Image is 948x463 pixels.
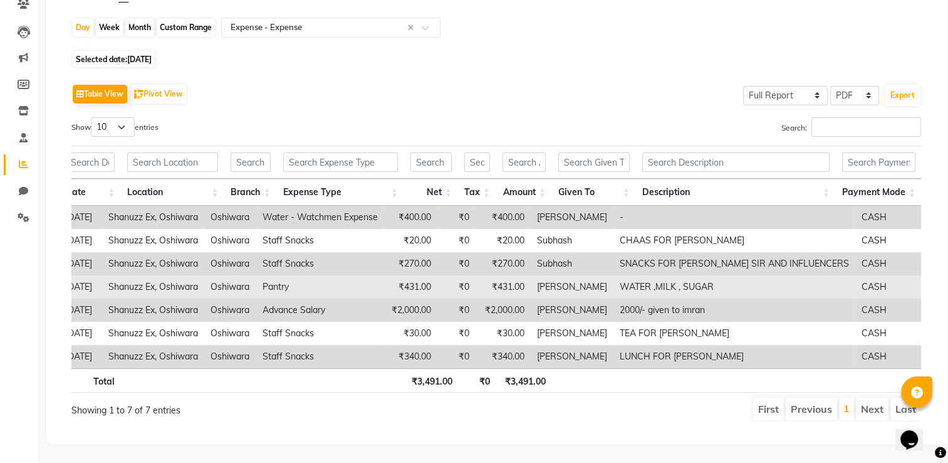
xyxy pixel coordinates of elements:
[895,413,935,450] iframe: chat widget
[71,396,415,417] div: Showing 1 to 7 of 7 entries
[855,252,941,275] td: CASH
[256,345,384,368] td: Staff Snacks
[437,345,476,368] td: ₹0
[256,299,384,322] td: Advance Salary
[855,345,941,368] td: CASH
[458,179,496,206] th: Tax: activate to sort column ascending
[204,229,256,252] td: Oshiwara
[204,299,256,322] td: Oshiwara
[836,179,922,206] th: Payment Mode: activate to sort column ascending
[59,252,102,275] td: [DATE]
[73,19,93,36] div: Day
[256,252,384,275] td: Staff Snacks
[102,299,204,322] td: Shanuzz Ex, Oshiwara
[384,252,437,275] td: ₹270.00
[496,368,552,393] th: ₹3,491.00
[204,252,256,275] td: Oshiwara
[256,275,384,299] td: Pantry
[256,206,384,229] td: Water - Watchmen Expense
[121,179,224,206] th: Location: activate to sort column ascending
[476,299,531,322] td: ₹2,000.00
[464,152,490,172] input: Search Tax
[459,368,496,393] th: ₹0
[283,152,398,172] input: Search Expense Type
[404,179,458,206] th: Net: activate to sort column ascending
[204,206,256,229] td: Oshiwara
[503,152,546,172] input: Search Amount
[855,322,941,345] td: CASH
[134,90,143,99] img: pivot.png
[613,275,855,299] td: WATER ,MILK , SUGAR
[102,275,204,299] td: Shanuzz Ex, Oshiwara
[65,152,115,172] input: Search Date
[59,275,102,299] td: [DATE]
[476,345,531,368] td: ₹340.00
[636,179,836,206] th: Description: activate to sort column ascending
[224,179,277,206] th: Branch: activate to sort column ascending
[407,21,418,35] span: Clear all
[476,229,531,252] td: ₹20.00
[531,229,613,252] td: Subhash
[204,322,256,345] td: Oshiwara
[384,275,437,299] td: ₹431.00
[384,299,437,322] td: ₹2,000.00
[73,85,127,104] button: Table View
[437,275,476,299] td: ₹0
[125,19,154,36] div: Month
[855,275,941,299] td: CASH
[437,206,476,229] td: ₹0
[613,322,855,345] td: TEA FOR [PERSON_NAME]
[531,252,613,275] td: Subhash
[811,117,921,137] input: Search:
[613,229,855,252] td: CHAAS FOR [PERSON_NAME]
[102,252,204,275] td: Shanuzz Ex, Oshiwara
[59,229,102,252] td: [DATE]
[96,19,123,36] div: Week
[410,152,452,172] input: Search Net
[558,152,630,172] input: Search Given To
[531,275,613,299] td: [PERSON_NAME]
[204,345,256,368] td: Oshiwara
[127,55,152,64] span: [DATE]
[256,322,384,345] td: Staff Snacks
[405,368,459,393] th: ₹3,491.00
[157,19,215,36] div: Custom Range
[102,229,204,252] td: Shanuzz Ex, Oshiwara
[59,345,102,368] td: [DATE]
[59,322,102,345] td: [DATE]
[437,252,476,275] td: ₹0
[102,322,204,345] td: Shanuzz Ex, Oshiwara
[384,345,437,368] td: ₹340.00
[476,206,531,229] td: ₹400.00
[476,275,531,299] td: ₹431.00
[59,179,121,206] th: Date: activate to sort column ascending
[476,252,531,275] td: ₹270.00
[855,206,941,229] td: CASH
[277,179,404,206] th: Expense Type: activate to sort column ascending
[231,152,271,172] input: Search Branch
[613,206,855,229] td: -
[102,345,204,368] td: Shanuzz Ex, Oshiwara
[855,229,941,252] td: CASH
[59,299,102,322] td: [DATE]
[71,117,159,137] label: Show entries
[613,299,855,322] td: 2000/- given to imran
[496,179,552,206] th: Amount: activate to sort column ascending
[842,152,915,172] input: Search Payment Mode
[384,229,437,252] td: ₹20.00
[552,179,636,206] th: Given To: activate to sort column ascending
[437,229,476,252] td: ₹0
[531,322,613,345] td: [PERSON_NAME]
[127,152,218,172] input: Search Location
[781,117,921,137] label: Search:
[131,85,186,104] button: Pivot View
[256,229,384,252] td: Staff Snacks
[59,368,121,393] th: Total
[843,402,850,415] a: 1
[59,206,102,229] td: [DATE]
[91,117,135,137] select: Showentries
[642,152,830,172] input: Search Description
[531,299,613,322] td: [PERSON_NAME]
[613,345,855,368] td: LUNCH FOR [PERSON_NAME]
[531,345,613,368] td: [PERSON_NAME]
